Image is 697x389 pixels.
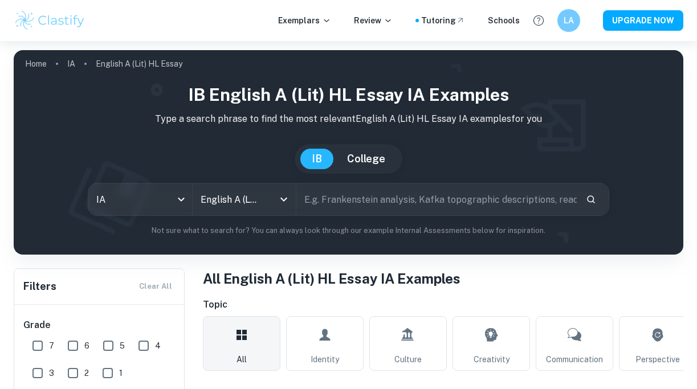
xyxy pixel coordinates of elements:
[84,367,89,379] span: 2
[311,353,339,366] span: Identity
[354,14,393,27] p: Review
[88,183,191,215] div: IA
[237,353,247,366] span: All
[300,149,333,169] button: IB
[119,367,123,379] span: 1
[296,183,576,215] input: E.g. Frankenstein analysis, Kafka topographic descriptions, reader's perception...
[336,149,397,169] button: College
[546,353,603,366] span: Communication
[474,353,509,366] span: Creativity
[276,191,292,207] button: Open
[84,339,89,352] span: 6
[23,279,56,294] h6: Filters
[96,58,182,70] p: English A (Lit) HL Essay
[603,10,683,31] button: UPGRADE NOW
[203,298,683,312] h6: Topic
[529,11,548,30] button: Help and Feedback
[557,9,580,32] button: LA
[23,318,176,332] h6: Grade
[25,56,47,72] a: Home
[635,353,680,366] span: Perspective
[49,339,54,352] span: 7
[394,353,422,366] span: Culture
[14,9,86,32] img: Clastify logo
[14,50,683,255] img: profile cover
[203,268,683,289] h1: All English A (Lit) HL Essay IA Examples
[23,112,674,126] p: Type a search phrase to find the most relevant English A (Lit) HL Essay IA examples for you
[563,14,576,27] h6: LA
[155,339,161,352] span: 4
[49,367,54,379] span: 3
[421,14,465,27] a: Tutoring
[23,225,674,236] p: Not sure what to search for? You can always look through our example Internal Assessments below f...
[67,56,75,72] a: IA
[120,339,125,352] span: 5
[488,14,520,27] a: Schools
[581,190,601,209] button: Search
[23,82,674,108] h1: IB English A (Lit) HL Essay IA examples
[278,14,331,27] p: Exemplars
